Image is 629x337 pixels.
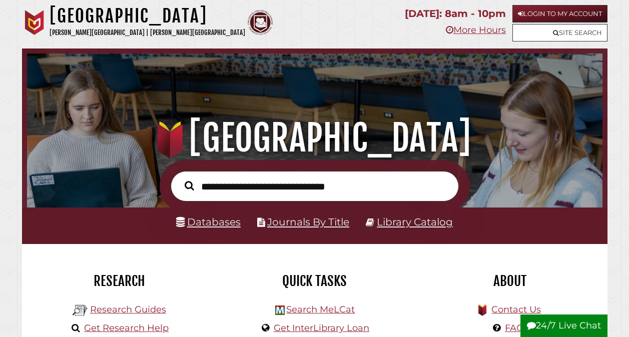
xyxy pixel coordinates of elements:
img: Calvin University [22,10,47,35]
a: Site Search [512,24,607,41]
a: Databases [176,216,241,228]
h1: [GEOGRAPHIC_DATA] [50,5,245,27]
img: Hekman Library Logo [73,303,88,318]
p: [PERSON_NAME][GEOGRAPHIC_DATA] | [PERSON_NAME][GEOGRAPHIC_DATA] [50,27,245,38]
a: More Hours [446,24,506,35]
button: Search [180,178,199,193]
a: FAQs [505,322,528,333]
img: Calvin Theological Seminary [248,10,273,35]
a: Research Guides [90,304,166,315]
a: Search MeLCat [286,304,355,315]
h1: [GEOGRAPHIC_DATA] [36,116,592,160]
h2: Quick Tasks [225,272,405,289]
a: Contact Us [491,304,541,315]
i: Search [185,180,194,190]
a: Library Catalog [377,216,453,228]
p: [DATE]: 8am - 10pm [405,5,506,22]
a: Get InterLibrary Loan [274,322,369,333]
img: Hekman Library Logo [275,305,285,315]
a: Journals By Title [267,216,349,228]
a: Get Research Help [84,322,169,333]
h2: Research [30,272,210,289]
h2: About [420,272,600,289]
a: Login to My Account [512,5,607,22]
